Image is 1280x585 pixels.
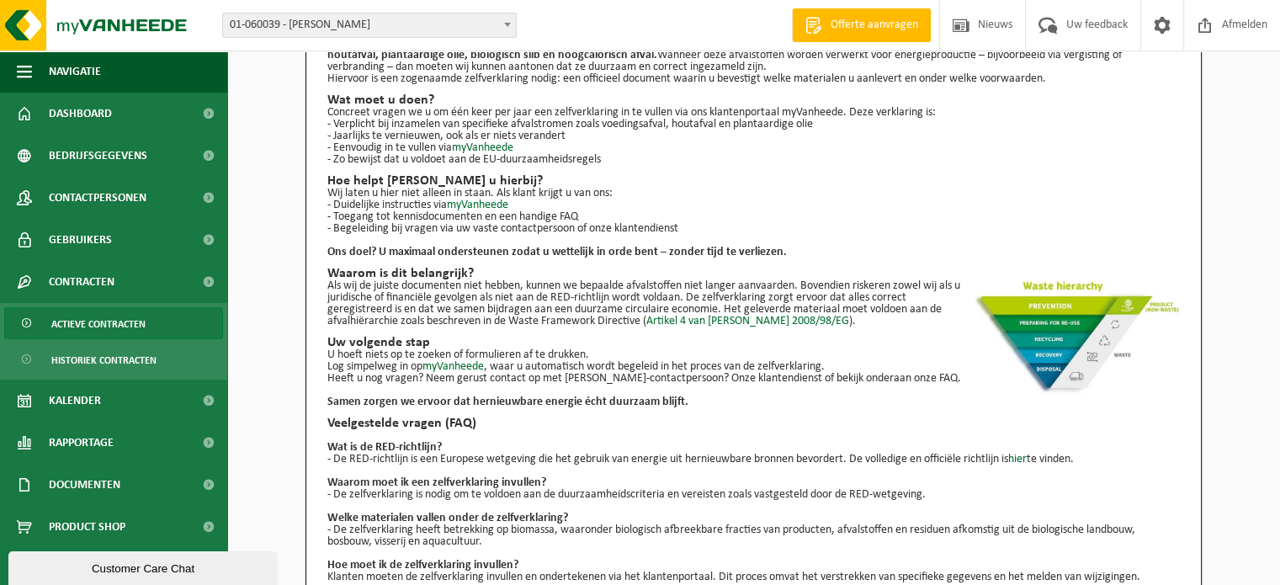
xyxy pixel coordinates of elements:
[49,135,147,177] span: Bedrijfsgegevens
[327,199,1180,211] p: - Duidelijke instructies via
[327,454,1180,465] p: - De RED-richtlijn is een Europese wetgeving die het gebruik van energie uit hernieuwbare bronnen...
[452,141,513,154] a: myVanheede
[327,336,1180,349] h2: Uw volgende stap
[646,315,849,327] a: Artikel 4 van [PERSON_NAME] 2008/98/EG
[327,559,518,572] b: Hoe moet ik de zelfverklaring invullen?
[327,93,1180,107] h2: Wat moet u doen?
[422,360,484,373] a: myVanheede
[223,13,516,37] span: 01-060039 - BAERT GEERT - HEESTERT
[327,476,546,489] b: Waarom moet ik een zelfverklaring invullen?
[792,8,931,42] a: Offerte aanvragen
[327,246,787,258] strong: Ons doel? U maximaal ondersteunen zodat u wettelijk in orde bent – zonder tijd te verliezen.
[222,13,517,38] span: 01-060039 - BAERT GEERT - HEESTERT
[327,142,1180,154] p: - Eenvoudig in te vullen via
[1008,453,1027,465] a: hier
[826,17,922,34] span: Offerte aanvragen
[49,177,146,219] span: Contactpersonen
[49,219,112,261] span: Gebruikers
[327,572,1180,583] p: Klanten moeten de zelfverklaring invullen en ondertekenen via het klantenportaal. Dit proces omva...
[327,267,1180,280] h2: Waarom is dit belangrijk?
[327,441,442,454] b: Wat is de RED-richtlijn?
[49,506,125,548] span: Product Shop
[327,130,1180,142] p: - Jaarlijks te vernieuwen, ook als er niets verandert
[327,107,1180,119] p: Concreet vragen we u om één keer per jaar een zelfverklaring in te vullen via ons klantenportaal ...
[49,51,101,93] span: Navigatie
[327,524,1180,548] p: - De zelfverklaring heeft betrekking op biomassa, waaronder biologisch afbreekbare fracties van p...
[327,188,1180,199] p: Wij laten u hier niet alleen in staan. Als klant krijgt u van ons:
[327,417,1180,430] h2: Veelgestelde vragen (FAQ)
[327,280,1180,327] p: Als wij de juiste documenten niet hebben, kunnen we bepaalde afvalstoffen niet langer aanvaarden....
[327,119,1180,130] p: - Verplicht bij inzamelen van specifieke afvalstromen zoals voedingsafval, houtafval en plantaard...
[4,307,223,339] a: Actieve contracten
[327,349,1180,373] p: U hoeft niets op te zoeken of formulieren af te drukken. Log simpelweg in op , waar u automatisch...
[49,93,112,135] span: Dashboard
[49,422,114,464] span: Rapportage
[327,154,1180,166] p: - Zo bewijst dat u voldoet aan de EU-duurzaamheidsregels
[49,261,114,303] span: Contracten
[4,343,223,375] a: Historiek contracten
[49,464,120,506] span: Documenten
[327,174,1180,188] h2: Hoe helpt [PERSON_NAME] u hierbij?
[447,199,508,211] a: myVanheede
[327,373,1180,385] p: Heeft u nog vragen? Neem gerust contact op met [PERSON_NAME]-contactpersoon? Onze klantendienst o...
[51,308,146,340] span: Actieve contracten
[49,380,101,422] span: Kalender
[8,548,281,585] iframe: chat widget
[327,512,568,524] b: Welke materialen vallen onder de zelfverklaring?
[327,489,1180,501] p: - De zelfverklaring is nodig om te voldoen aan de duurzaamheidscriteria en vereisten zoals vastge...
[327,73,1180,85] p: Hiervoor is een zogenaamde zelfverklaring nodig: een officieel document waarin u bevestigt welke ...
[327,223,1180,235] p: - Begeleiding bij vragen via uw vaste contactpersoon of onze klantendienst
[327,38,1180,73] p: De RED-richtlijn legt Europese regels vast rond het gebruik van energie uit hernieuwbare bronnen....
[327,211,1180,223] p: - Toegang tot kennisdocumenten en een handige FAQ
[51,344,157,376] span: Historiek contracten
[327,396,688,408] b: Samen zorgen we ervoor dat hernieuwbare energie écht duurzaam blijft.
